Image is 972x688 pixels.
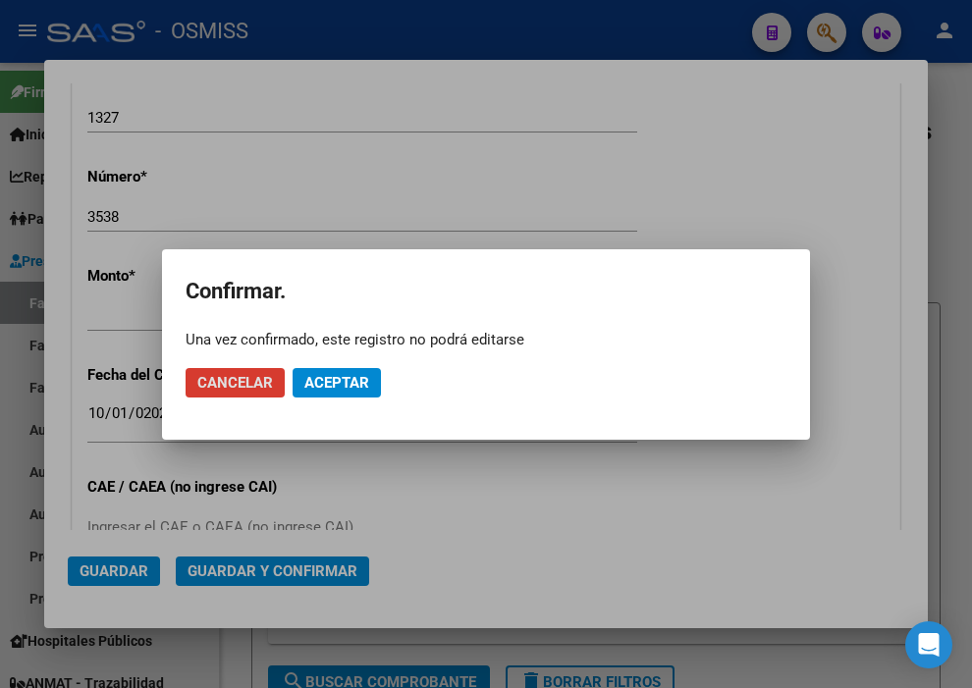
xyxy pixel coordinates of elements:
button: Cancelar [186,368,285,397]
div: Open Intercom Messenger [905,621,952,668]
h2: Confirmar. [186,273,786,310]
span: Cancelar [197,374,273,392]
button: Aceptar [293,368,381,397]
span: Aceptar [304,374,369,392]
div: Una vez confirmado, este registro no podrá editarse [186,330,786,349]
